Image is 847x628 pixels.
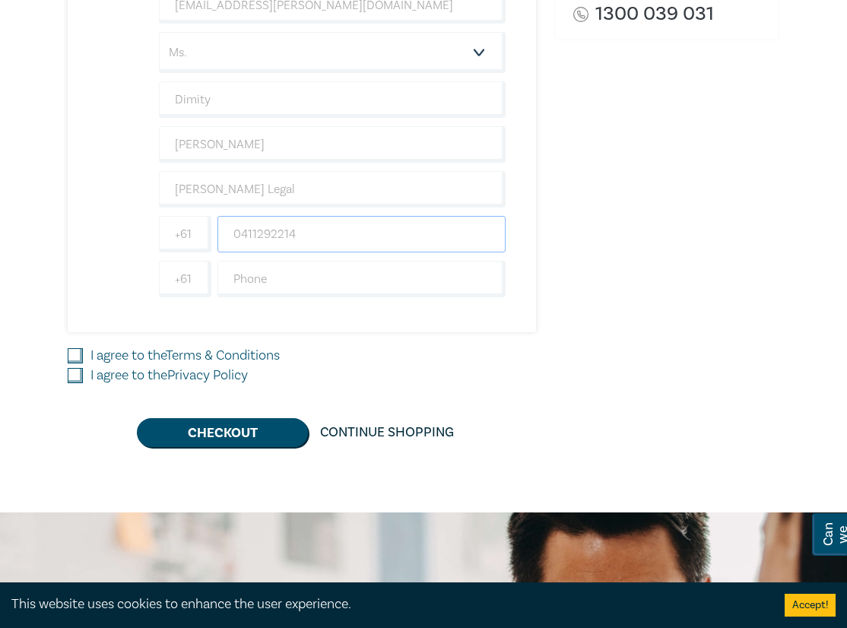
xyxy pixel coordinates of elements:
a: 1300 039 031 [595,4,714,24]
input: First Name* [159,81,506,118]
a: Continue Shopping [308,418,466,447]
a: Privacy Policy [167,366,248,384]
input: Company [159,171,506,208]
label: I agree to the [90,346,280,366]
button: Accept cookies [785,594,836,617]
input: +61 [159,261,211,297]
input: Phone [217,261,506,297]
label: I agree to the [90,366,248,385]
a: Terms & Conditions [166,347,280,364]
input: Mobile* [217,216,506,252]
input: Last Name* [159,126,506,163]
div: This website uses cookies to enhance the user experience. [11,595,762,614]
button: Checkout [137,418,308,447]
input: +61 [159,216,211,252]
